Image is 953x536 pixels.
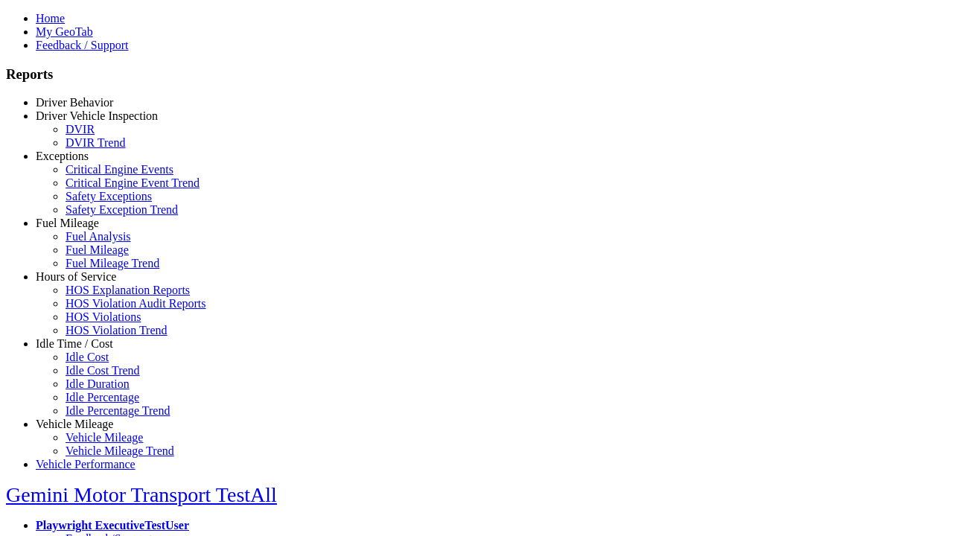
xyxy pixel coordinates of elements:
[36,418,113,430] a: Vehicle Mileage
[66,176,200,189] a: Critical Engine Event Trend
[66,324,168,336] a: HOS Violation Trend
[66,444,174,457] a: Vehicle Mileage Trend
[66,230,131,243] a: Fuel Analysis
[36,337,113,350] a: Idle Time / Cost
[36,96,113,109] a: Driver Behavior
[36,39,128,51] a: Feedback / Support
[66,351,109,363] a: Idle Cost
[66,377,130,390] a: Idle Duration
[6,66,947,83] h3: Reports
[66,163,173,176] a: Critical Engine Events
[66,203,178,216] a: Safety Exception Trend
[66,364,140,377] a: Idle Cost Trend
[66,123,95,135] a: DVIR
[36,12,65,25] a: Home
[66,243,129,256] a: Fuel Mileage
[66,404,170,417] a: Idle Percentage Trend
[66,136,125,149] a: DVIR Trend
[36,217,99,229] a: Fuel Mileage
[36,519,189,532] a: Playwright ExecutiveTestUser
[36,109,158,122] a: Driver Vehicle Inspection
[66,284,190,296] a: HOS Explanation Reports
[66,190,152,202] a: Safety Exceptions
[66,297,206,310] a: HOS Violation Audit Reports
[36,25,93,38] a: My GeoTab
[66,310,141,323] a: HOS Violations
[6,483,277,506] a: Gemini Motor Transport TestAll
[36,150,89,162] a: Exceptions
[66,257,159,269] a: Fuel Mileage Trend
[66,431,143,444] a: Vehicle Mileage
[66,391,139,403] a: Idle Percentage
[36,270,116,283] a: Hours of Service
[36,458,136,470] a: Vehicle Performance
